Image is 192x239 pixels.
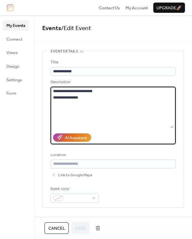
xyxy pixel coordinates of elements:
a: My Account [125,4,148,11]
span: Settings [6,77,22,83]
img: logo [7,4,13,11]
a: Settings [3,75,29,85]
a: Connect [3,34,29,44]
span: / Edit Event [61,22,91,34]
span: Form [6,90,16,97]
span: Upgrade 🚀 [156,5,182,11]
div: Location [51,152,174,158]
a: Form [3,88,29,98]
span: Connect [6,36,22,43]
span: Link to Google Maps [58,172,92,179]
span: My Events [6,22,25,29]
span: Design [6,63,19,70]
a: Design [3,61,29,71]
a: My Events [3,20,29,30]
span: My Account [125,5,148,11]
div: Title [51,59,174,66]
span: Date and time [51,215,78,222]
span: Views [6,50,18,56]
a: Events [42,22,61,34]
div: Description [51,79,174,85]
span: Cancel [48,225,65,232]
button: Upgrade🚀 [153,3,185,13]
button: Cancel [44,222,69,234]
span: Event details [51,48,78,55]
div: AI Assistant [65,135,87,141]
a: Views [3,47,29,58]
div: Event color [51,186,98,192]
a: Contact Us [99,4,120,11]
span: Contact Us [99,5,120,11]
button: AI Assistant [53,133,91,142]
